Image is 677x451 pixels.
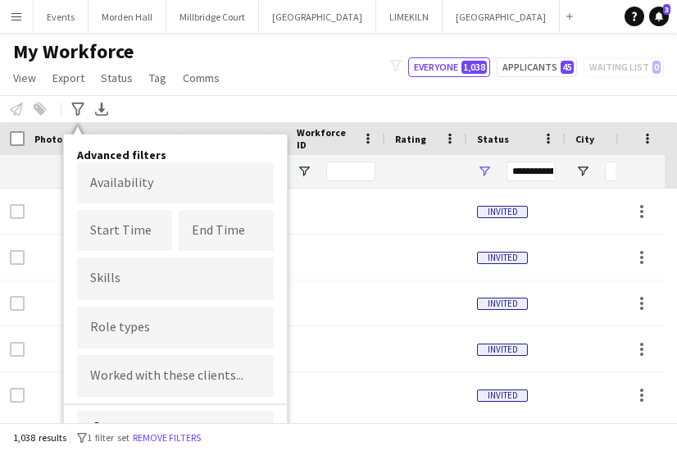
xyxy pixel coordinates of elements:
input: Row Selection is disabled for this row (unchecked) [10,250,25,265]
input: Row Selection is disabled for this row (unchecked) [10,204,25,219]
span: 1,038 [461,61,487,74]
button: Remove filters [129,429,204,447]
span: My Workforce [13,39,134,64]
span: 45 [561,61,574,74]
app-action-btn: Advanced filters [68,99,88,119]
button: Everyone1,038 [408,57,490,77]
a: Comms [176,67,226,89]
button: Open Filter Menu [297,164,311,179]
input: Type to search role types... [90,320,261,335]
span: Comms [183,71,220,85]
span: Last Name [207,133,255,145]
button: Open Filter Menu [575,164,590,179]
button: [GEOGRAPHIC_DATA] [259,1,376,33]
span: Photo [34,133,62,145]
span: Invited [477,298,528,310]
span: Export [52,71,84,85]
span: Invited [477,252,528,264]
input: Type to search skills... [90,271,261,286]
button: LIMEKILN [376,1,443,33]
button: Open Filter Menu [477,164,492,179]
app-action-btn: Export XLSX [92,99,111,119]
button: Applicants45 [497,57,577,77]
input: Row Selection is disabled for this row (unchecked) [10,296,25,311]
span: 1 filter set [87,431,129,444]
span: Tag [149,71,166,85]
input: City Filter Input [605,162,654,181]
span: First Name [116,133,166,145]
a: View [7,67,43,89]
h4: Advanced filters [77,148,274,162]
input: Row Selection is disabled for this row (unchecked) [10,388,25,403]
span: Invited [477,344,528,356]
span: Invited [477,389,528,402]
span: City [575,133,594,145]
span: 3 [663,4,670,15]
input: Row Selection is disabled for this row (unchecked) [10,342,25,357]
button: [GEOGRAPHIC_DATA] [443,1,560,33]
button: Events [34,1,89,33]
span: View [13,71,36,85]
span: Invited [477,206,528,218]
a: Export [46,67,91,89]
span: Workforce ID [297,126,356,151]
button: Morden Hall [89,1,166,33]
span: Rating [395,133,426,145]
a: 3 [649,7,669,26]
a: Status [94,67,139,89]
button: Millbridge Court [166,1,259,33]
a: Tag [143,67,173,89]
span: Status [477,133,509,145]
span: Status [101,71,133,85]
input: Type to search clients... [90,369,261,384]
input: Workforce ID Filter Input [326,162,375,181]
